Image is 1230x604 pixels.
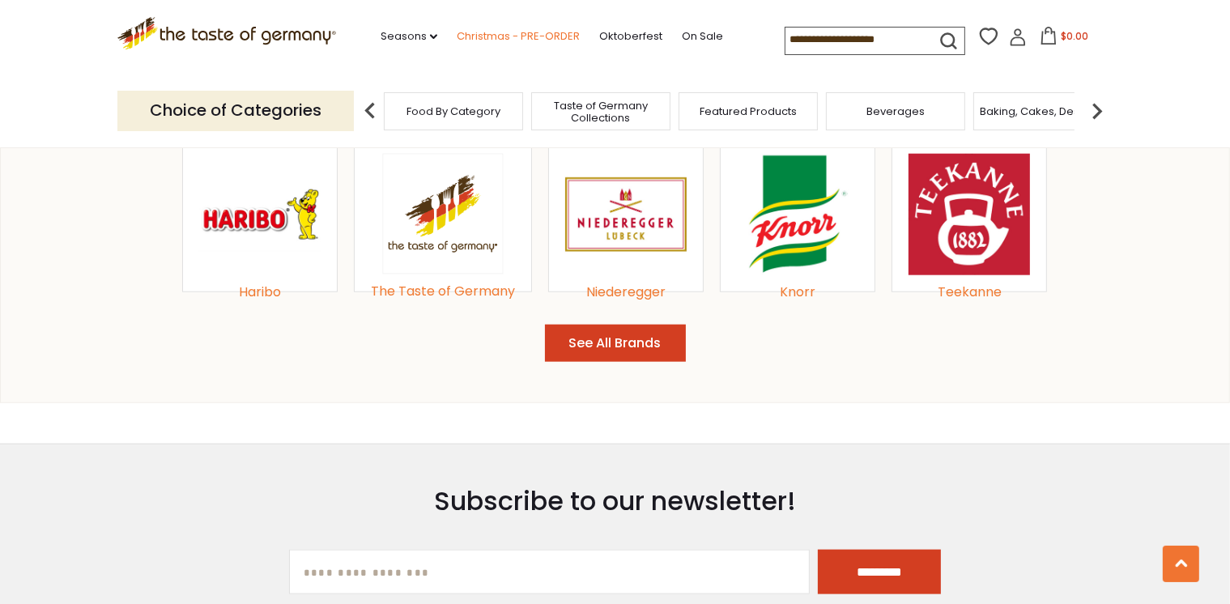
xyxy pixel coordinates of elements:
[1030,27,1099,51] button: $0.00
[354,95,386,127] img: previous arrow
[682,28,723,45] a: On Sale
[199,282,321,304] div: Haribo
[536,100,666,124] a: Taste of Germany Collections
[909,154,1030,275] img: Teekanne
[199,154,321,275] img: Haribo
[381,28,437,45] a: Seasons
[382,154,504,274] img: The Taste of Germany
[909,282,1030,304] div: Teekanne
[866,105,925,117] a: Beverages
[565,154,687,275] img: Niederegger
[737,154,858,275] img: Knorr
[457,28,580,45] a: Christmas - PRE-ORDER
[371,281,515,303] div: The Taste of Germany
[406,105,500,117] a: Food By Category
[371,154,515,275] a: The Taste of Germany
[1061,29,1088,43] span: $0.00
[1081,95,1113,127] img: next arrow
[599,28,662,45] a: Oktoberfest
[117,91,354,130] p: Choice of Categories
[565,282,687,304] div: Niederegger
[737,282,858,304] div: Knorr
[289,485,941,517] h3: Subscribe to our newsletter!
[981,105,1106,117] a: Baking, Cakes, Desserts
[545,325,686,363] button: See All Brands
[700,105,797,117] a: Featured Products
